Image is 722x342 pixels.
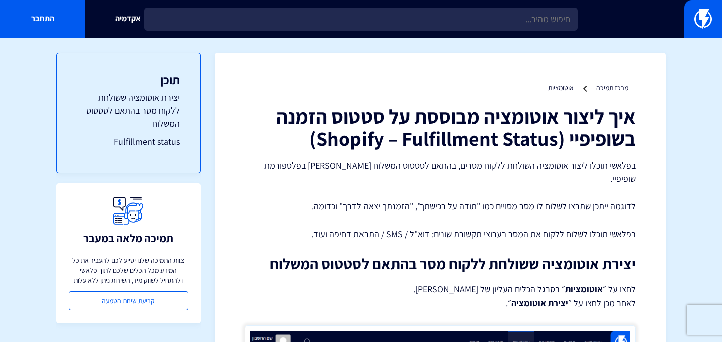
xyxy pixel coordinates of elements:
p: לדוגמה ייתכן שתרצו לשלוח לו מסר מסויים כמו "תודה על רכישתך", "הזמנתך יצאה לדרך" וכדומה. [245,200,636,213]
p: בפלאשי תוכלו ליצור אוטומציה השולחת ללקוח מסרים, בהתאם לסטטוס המשלוח [PERSON_NAME] בפלטפורמת שופיפיי. [245,159,636,185]
a: יצירת אוטומציה ששולחת ללקוח מסר בהתאם לסטטוס המשלוח [77,91,180,130]
input: חיפוש מהיר... [144,8,578,31]
h3: תוכן [77,73,180,86]
p: צוות התמיכה שלנו יסייע לכם להעביר את כל המידע מכל הכלים שלכם לתוך פלאשי ולהתחיל לשווק מיד, השירות... [69,255,188,285]
a: אוטומציות [548,83,574,92]
a: מרכז תמיכה [596,83,628,92]
p: בפלאשי תוכלו לשלוח ללקוח את המסר בערוצי תקשורת שונים: דוא"ל / SMS / התראת דחיפה ועוד. [245,228,636,241]
p: לחצו על ״ ״ בסרגל הכלים העליון של [PERSON_NAME]. לאחר מכן לחצו על ״ ״. [245,282,636,310]
strong: אוטומציות [565,283,603,295]
a: Fulfillment status [77,135,180,148]
h3: תמיכה מלאה במעבר [83,232,173,244]
strong: יצירת אוטומציה [511,297,568,309]
h1: איך ליצור אוטומציה מבוססת על סטטוס הזמנה בשופיפיי (Shopify – Fulfillment Status) [245,105,636,149]
a: קביעת שיחת הטמעה [69,291,188,310]
h2: יצירת אוטומציה ששולחת ללקוח מסר בהתאם לסטטוס המשלוח [245,256,636,272]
